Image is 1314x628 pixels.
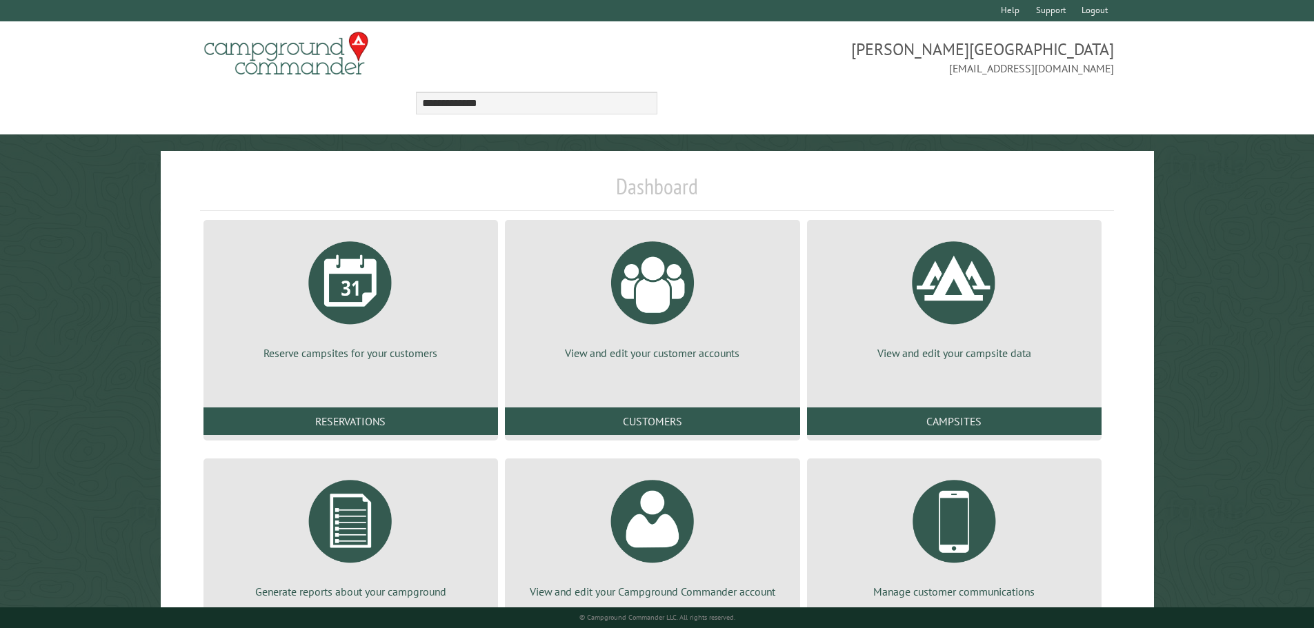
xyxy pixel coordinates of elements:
small: © Campground Commander LLC. All rights reserved. [579,613,735,622]
a: Reserve campsites for your customers [220,231,481,361]
a: View and edit your customer accounts [521,231,783,361]
a: Manage customer communications [824,469,1085,599]
a: View and edit your campsite data [824,231,1085,361]
p: View and edit your customer accounts [521,345,783,361]
p: Manage customer communications [824,584,1085,599]
h1: Dashboard [200,173,1115,211]
p: Reserve campsites for your customers [220,345,481,361]
a: Customers [505,407,799,435]
p: View and edit your campsite data [824,345,1085,361]
a: Campsites [807,407,1102,435]
span: [PERSON_NAME][GEOGRAPHIC_DATA] [EMAIL_ADDRESS][DOMAIN_NAME] [657,38,1115,77]
a: View and edit your Campground Commander account [521,469,783,599]
a: Reservations [203,407,498,435]
img: Campground Commander [200,27,372,81]
p: Generate reports about your campground [220,584,481,599]
p: View and edit your Campground Commander account [521,584,783,599]
a: Generate reports about your campground [220,469,481,599]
